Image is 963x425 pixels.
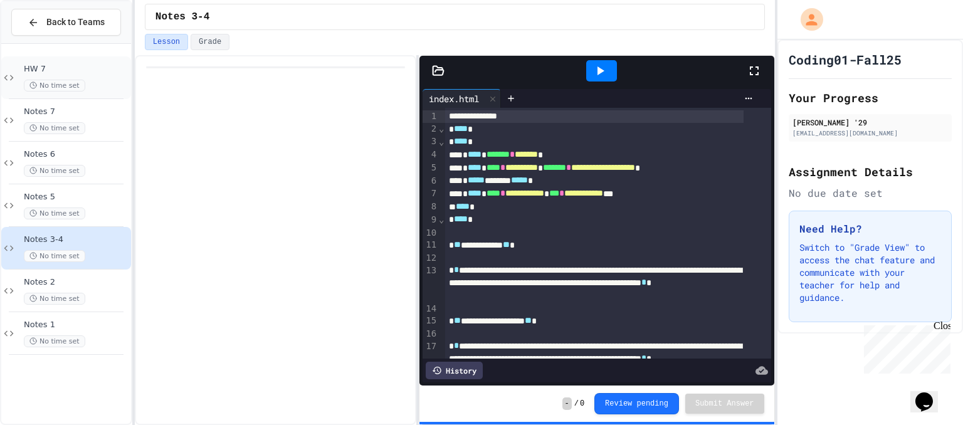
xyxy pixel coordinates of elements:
span: Notes 3-4 [24,234,129,245]
h3: Need Help? [799,221,941,236]
div: 11 [423,239,438,252]
button: Review pending [594,393,679,414]
span: No time set [24,165,85,177]
span: No time set [24,335,85,347]
span: HW 7 [24,64,129,75]
div: index.html [423,92,485,105]
span: No time set [24,80,85,92]
div: 15 [423,315,438,328]
span: Notes 3-4 [155,9,209,24]
div: 10 [423,227,438,239]
div: 9 [423,214,438,227]
span: Fold line [438,214,445,224]
div: 1 [423,110,438,123]
div: 14 [423,303,438,315]
div: Chat with us now!Close [5,5,87,80]
span: Notes 5 [24,192,129,202]
span: No time set [24,207,85,219]
span: - [562,397,572,410]
div: 3 [423,135,438,149]
div: 17 [423,340,438,379]
iframe: chat widget [910,375,950,412]
div: [EMAIL_ADDRESS][DOMAIN_NAME] [792,129,948,138]
div: [PERSON_NAME] '29 [792,117,948,128]
span: Fold line [438,137,445,147]
h1: Coding01-Fall25 [789,51,902,68]
span: No time set [24,293,85,305]
button: Lesson [145,34,188,50]
span: Fold line [438,123,445,134]
div: 4 [423,149,438,162]
button: Grade [191,34,229,50]
div: 16 [423,328,438,340]
span: Submit Answer [695,399,754,409]
button: Submit Answer [685,394,764,414]
span: Notes 7 [24,107,129,117]
div: My Account [787,5,826,34]
div: 8 [423,201,438,214]
span: No time set [24,122,85,134]
div: No due date set [789,186,952,201]
span: No time set [24,250,85,262]
span: Notes 2 [24,277,129,288]
span: Notes 6 [24,149,129,160]
div: 6 [423,175,438,188]
h2: Assignment Details [789,163,952,181]
div: History [426,362,483,379]
div: 2 [423,123,438,136]
span: / [574,399,579,409]
div: 7 [423,187,438,201]
span: Notes 1 [24,320,129,330]
span: 0 [580,399,584,409]
span: Back to Teams [46,16,105,29]
div: 13 [423,265,438,303]
div: index.html [423,89,501,108]
p: Switch to "Grade View" to access the chat feature and communicate with your teacher for help and ... [799,241,941,304]
h2: Your Progress [789,89,952,107]
iframe: chat widget [859,320,950,374]
div: 12 [423,252,438,265]
div: 5 [423,162,438,175]
button: Back to Teams [11,9,121,36]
